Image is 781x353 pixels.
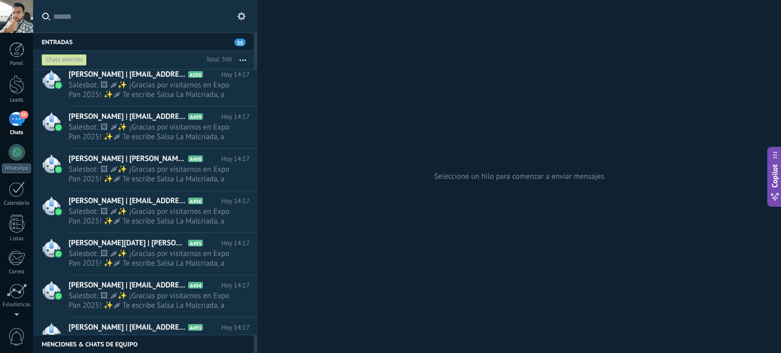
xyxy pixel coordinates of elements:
span: Hoy 14:17 [221,154,250,164]
span: Hoy 14:17 [221,280,250,291]
div: Total: 390 [202,55,232,65]
span: [PERSON_NAME][DATE] | [PERSON_NAME][EMAIL_ADDRESS][DOMAIN_NAME] | Expo Pan 2025 [69,238,186,248]
span: [PERSON_NAME] | [EMAIL_ADDRESS][DOMAIN_NAME] | Expo Pan 2025 [69,112,186,122]
span: A498 [188,155,203,162]
img: waba.svg [55,82,62,89]
span: [PERSON_NAME] | [EMAIL_ADDRESS][DOMAIN_NAME] | Expo Pan 2025 [69,196,186,206]
div: Listas [2,236,32,242]
a: [PERSON_NAME] | [EMAIL_ADDRESS][DOMAIN_NAME] | Expo Pan 2025 A494 Hoy 14:17 Salesbot: 🖼 🌶✨ ¡Graci... [33,275,257,317]
img: waba.svg [55,124,62,131]
span: Hoy 14:17 [221,70,250,80]
span: Hoy 14:17 [221,196,250,206]
div: Panel [2,60,32,67]
a: [PERSON_NAME][DATE] | [PERSON_NAME][EMAIL_ADDRESS][DOMAIN_NAME] | Expo Pan 2025 A495 Hoy 14:17 Sa... [33,233,257,275]
img: waba.svg [55,208,62,215]
a: [PERSON_NAME] | [PERSON_NAME][EMAIL_ADDRESS][DOMAIN_NAME] | Expo Pan 2025 A498 Hoy 14:17 Salesbot... [33,149,257,190]
span: A499 [188,113,203,120]
img: waba.svg [55,293,62,300]
span: A496 [188,198,203,204]
span: [PERSON_NAME] | [EMAIL_ADDRESS][DOMAIN_NAME] | Expo Pan 2025 [69,280,186,291]
span: Salesbot: 🖼 🌶✨ ¡Gracias por visitarnos en Expo Pan 2025! ✨🌶 Te escribe Salsa La Malcriada, a nomb... [69,291,230,310]
span: A495 [188,240,203,246]
span: Hoy 14:17 [221,238,250,248]
span: A494 [188,282,203,288]
span: Salesbot: 🖼 🌶✨ ¡Gracias por visitarnos en Expo Pan 2025! ✨🌶 Te escribe Salsa La Malcriada, a nomb... [69,80,230,100]
div: Leads [2,97,32,104]
span: Salesbot: 🖼 🌶✨ ¡Gracias por visitarnos en Expo Pan 2025! ✨🌶 Te escribe Salsa La Malcriada, a nomb... [69,249,230,268]
span: [PERSON_NAME] | [EMAIL_ADDRESS][DOMAIN_NAME] | Expo Pan 2025 [69,323,186,333]
span: Hoy 14:17 [221,112,250,122]
span: [PERSON_NAME] | [EMAIL_ADDRESS][DOMAIN_NAME] | Expo Pan 2025 [69,70,186,80]
span: Hoy 14:17 [221,323,250,333]
div: Chats [2,130,32,136]
span: Salesbot: 🖼 🌶✨ ¡Gracias por visitarnos en Expo Pan 2025! ✨🌶 Te escribe Salsa La Malcriada, a nomb... [69,165,230,184]
a: [PERSON_NAME] | [EMAIL_ADDRESS][DOMAIN_NAME] | Expo Pan 2025 A500 Hoy 14:17 Salesbot: 🖼 🌶✨ ¡Graci... [33,65,257,106]
button: Más [232,51,254,69]
div: WhatsApp [2,164,31,173]
div: Correo [2,269,32,275]
div: Entradas [33,33,254,51]
a: [PERSON_NAME] | [EMAIL_ADDRESS][DOMAIN_NAME] | Expo Pan 2025 A499 Hoy 14:17 Salesbot: 🖼 🌶✨ ¡Graci... [33,107,257,148]
img: waba.svg [55,250,62,258]
span: A500 [188,71,203,78]
div: Menciones & Chats de equipo [33,335,254,353]
span: Copilot [770,164,780,187]
div: Estadísticas [2,302,32,308]
div: Calendario [2,200,32,207]
span: 35 [234,39,246,46]
img: waba.svg [55,166,62,173]
span: Salesbot: 🖼 🌶✨ ¡Gracias por visitarnos en Expo Pan 2025! ✨🌶 Te escribe Salsa La Malcriada, a nomb... [69,122,230,142]
span: Salesbot: 🖼 🌶✨ ¡Gracias por visitarnos en Expo Pan 2025! ✨🌶 Te escribe Salsa La Malcriada, a nomb... [69,333,230,352]
a: [PERSON_NAME] | [EMAIL_ADDRESS][DOMAIN_NAME] | Expo Pan 2025 A496 Hoy 14:17 Salesbot: 🖼 🌶✨ ¡Graci... [33,191,257,233]
span: [PERSON_NAME] | [PERSON_NAME][EMAIL_ADDRESS][DOMAIN_NAME] | Expo Pan 2025 [69,154,186,164]
div: Chats abiertos [42,54,87,66]
span: Salesbot: 🖼 🌶✨ ¡Gracias por visitarnos en Expo Pan 2025! ✨🌶 Te escribe Salsa La Malcriada, a nomb... [69,207,230,226]
span: A493 [188,324,203,331]
span: 35 [19,111,28,119]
